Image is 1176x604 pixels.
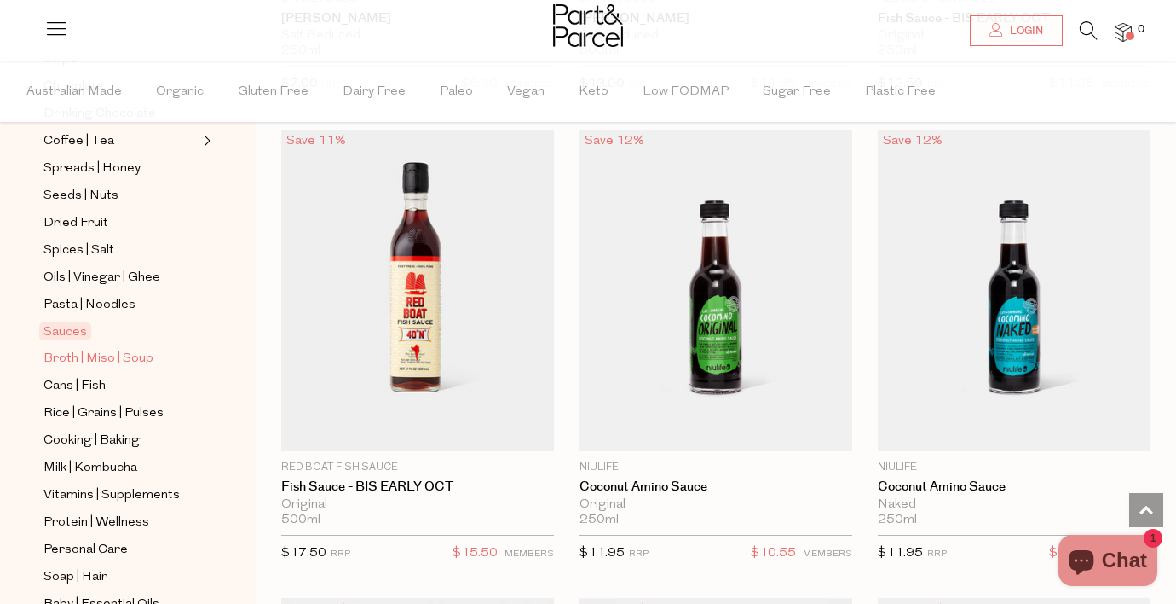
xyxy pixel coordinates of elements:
[629,549,649,559] small: RRP
[453,543,498,565] span: $15.50
[643,62,729,122] span: Low FODMAP
[43,267,199,288] a: Oils | Vinegar | Ghee
[43,213,108,234] span: Dried Fruit
[281,130,351,153] div: Save 11%
[43,512,199,533] a: Protein | Wellness
[43,295,135,316] span: Pasta | Noodles
[803,549,852,559] small: MEMBERS
[43,322,199,342] a: Sauces
[507,62,545,122] span: Vegan
[1133,22,1149,38] span: 0
[43,158,199,179] a: Spreads | Honey
[504,549,554,559] small: MEMBERS
[238,62,308,122] span: Gluten Free
[579,513,619,528] span: 250ml
[440,62,473,122] span: Paleo
[43,186,118,206] span: Seeds | Nuts
[878,460,1150,475] p: Niulife
[579,460,852,475] p: Niulife
[878,547,923,560] span: $11.95
[1006,24,1043,38] span: Login
[281,513,320,528] span: 500ml
[579,130,852,452] img: Coconut Amino Sauce
[43,349,153,369] span: Broth | Miso | Soup
[878,130,948,153] div: Save 12%
[43,404,164,424] span: Rice | Grains | Pulses
[43,185,199,206] a: Seeds | Nuts
[43,375,199,397] a: Cans | Fish
[579,547,625,560] span: $11.95
[43,131,114,152] span: Coffee | Tea
[281,497,554,513] div: Original
[331,549,350,559] small: RRP
[43,539,199,560] a: Personal Care
[43,513,149,533] span: Protein | Wellness
[763,62,831,122] span: Sugar Free
[43,159,141,179] span: Spreads | Honey
[579,497,852,513] div: Original
[579,62,608,122] span: Keto
[1115,23,1132,41] a: 0
[878,130,1150,452] img: Coconut Amino Sauce
[43,430,199,451] a: Cooking | Baking
[43,241,114,261] span: Spices | Salt
[553,4,623,47] img: Part&Parcel
[281,479,554,495] a: Fish Sauce - BIS EARLY OCT
[43,485,180,506] span: Vitamins | Supplements
[343,62,406,122] span: Dairy Free
[865,62,936,122] span: Plastic Free
[199,131,211,151] button: Expand/Collapse Coffee | Tea
[43,566,199,588] a: Soap | Hair
[43,431,140,451] span: Cooking | Baking
[43,403,199,424] a: Rice | Grains | Pulses
[43,294,199,316] a: Pasta | Noodles
[43,457,199,479] a: Milk | Kombucha
[43,268,160,288] span: Oils | Vinegar | Ghee
[43,376,106,397] span: Cans | Fish
[43,212,199,234] a: Dried Fruit
[751,543,796,565] span: $10.55
[43,131,199,152] a: Coffee | Tea
[878,497,1150,513] div: Naked
[26,62,122,122] span: Australian Made
[579,479,852,495] a: Coconut Amino Sauce
[156,62,204,122] span: Organic
[43,458,137,479] span: Milk | Kombucha
[43,540,128,560] span: Personal Care
[579,130,649,153] div: Save 12%
[878,479,1150,495] a: Coconut Amino Sauce
[281,547,326,560] span: $17.50
[1049,543,1094,565] span: $10.55
[970,15,1063,46] a: Login
[281,130,554,452] img: Fish Sauce - BIS EARLY OCT
[878,513,917,528] span: 250ml
[927,549,947,559] small: RRP
[39,322,91,340] span: Sauces
[43,240,199,261] a: Spices | Salt
[43,348,199,369] a: Broth | Miso | Soup
[43,567,107,588] span: Soap | Hair
[1053,535,1162,590] inbox-online-store-chat: Shopify online store chat
[281,460,554,475] p: Red Boat Fish Sauce
[43,485,199,506] a: Vitamins | Supplements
